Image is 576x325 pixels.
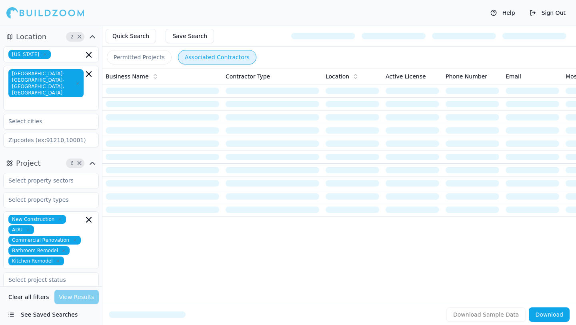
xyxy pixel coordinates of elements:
span: 2 [68,33,76,41]
input: Select property types [4,193,88,207]
button: Location2Clear Location filters [3,30,99,43]
button: Clear all filters [6,290,51,304]
button: Quick Search [106,29,156,43]
span: ADU [8,225,34,234]
input: Select cities [4,114,88,128]
span: Clear Project filters [76,161,82,165]
input: Select property sectors [4,173,88,188]
span: Business Name [106,72,149,80]
span: Contractor Type [226,72,270,80]
span: 6 [68,159,76,167]
span: Kitchen Remodel [8,257,64,265]
input: Zipcodes (ex:91210,10001) [3,133,99,147]
span: Email [506,72,521,80]
button: Download [529,307,570,322]
button: Associated Contractors [178,50,256,64]
span: [GEOGRAPHIC_DATA]-[GEOGRAPHIC_DATA]-[GEOGRAPHIC_DATA], [GEOGRAPHIC_DATA] [8,69,84,97]
span: Commercial Renovation [8,236,81,245]
button: Save Search [166,29,214,43]
span: Active License [386,72,426,80]
input: Select project status [4,273,88,287]
span: Location [16,31,46,42]
span: Phone Number [446,72,487,80]
button: See Saved Searches [3,307,99,322]
span: [US_STATE] [8,50,51,59]
button: Help [486,6,519,19]
span: Location [326,72,349,80]
button: Permitted Projects [107,50,172,64]
span: Project [16,158,41,169]
button: Project6Clear Project filters [3,157,99,170]
button: Sign Out [526,6,570,19]
span: Clear Location filters [76,35,82,39]
span: New Construction [8,215,66,224]
span: Bathroom Remodel [8,246,70,255]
